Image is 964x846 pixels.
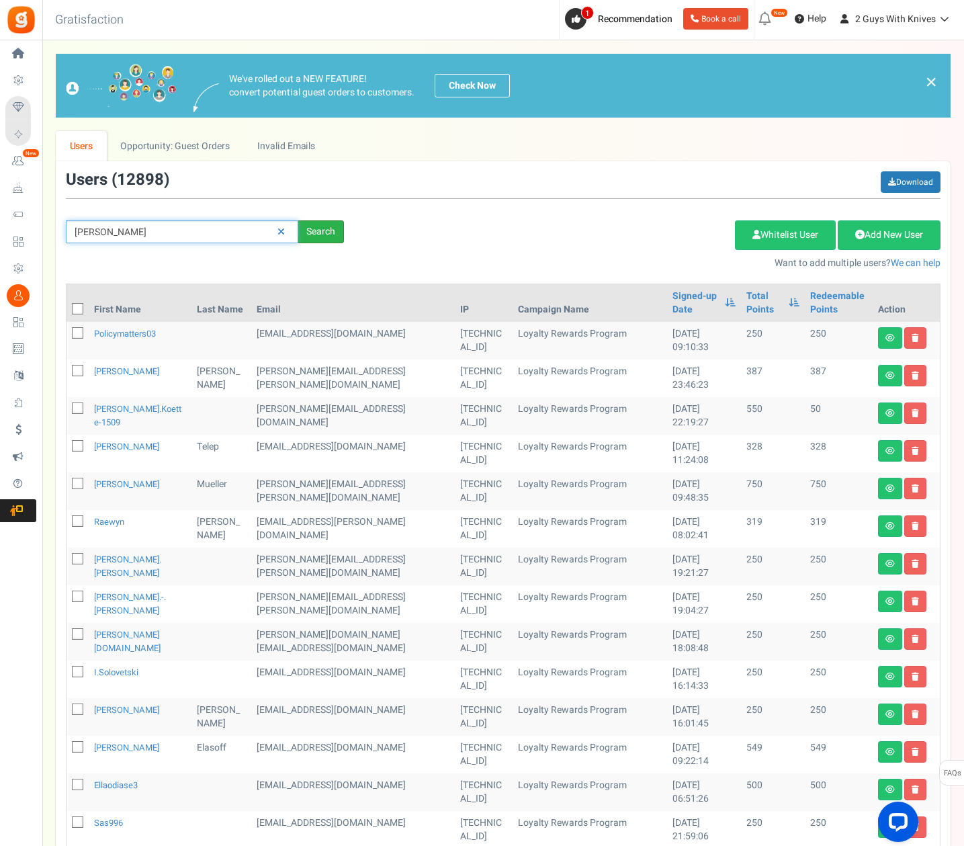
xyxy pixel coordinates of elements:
[455,548,513,585] td: [TECHNICAL_ID]
[805,322,873,359] td: 250
[513,773,667,811] td: Loyalty Rewards Program
[22,149,40,158] em: New
[513,397,667,435] td: Loyalty Rewards Program
[455,322,513,359] td: [TECHNICAL_ID]
[667,623,740,661] td: [DATE] 18:08:48
[741,322,805,359] td: 250
[741,510,805,548] td: 319
[667,322,740,359] td: [DATE] 09:10:33
[805,736,873,773] td: 549
[838,220,940,250] a: Add New User
[94,440,159,453] a: [PERSON_NAME]
[513,698,667,736] td: Loyalty Rewards Program
[191,736,252,773] td: Elasoff
[912,635,919,643] i: Delete user
[912,409,919,417] i: Delete user
[455,435,513,472] td: [TECHNICAL_ID]
[56,131,107,161] a: Users
[244,131,329,161] a: Invalid Emails
[107,131,243,161] a: Opportunity: Guest Orders
[741,359,805,397] td: 387
[89,284,191,322] th: First Name
[855,12,936,26] span: 2 Guys With Knives
[885,710,895,718] i: View details
[925,74,937,90] a: ×
[741,472,805,510] td: 750
[513,623,667,661] td: Loyalty Rewards Program
[193,83,219,112] img: images
[513,510,667,548] td: Loyalty Rewards Program
[251,548,455,585] td: customer
[598,12,672,26] span: Recommendation
[513,359,667,397] td: Loyalty Rewards Program
[667,359,740,397] td: [DATE] 23:46:23
[455,510,513,548] td: [TECHNICAL_ID]
[741,661,805,698] td: 250
[912,748,919,756] i: Delete user
[513,284,667,322] th: Campaign Name
[912,786,919,794] i: Delete user
[805,585,873,623] td: 250
[251,510,455,548] td: customer
[251,472,455,510] td: customer
[513,322,667,359] td: Loyalty Rewards Program
[251,322,455,359] td: customer
[912,334,919,342] i: Delete user
[885,673,895,681] i: View details
[40,7,138,34] h3: Gratisfaction
[741,435,805,472] td: 328
[94,365,159,378] a: [PERSON_NAME]
[891,256,940,270] a: We can help
[251,698,455,736] td: customer
[885,484,895,493] i: View details
[94,779,138,792] a: ellaodiase3
[94,478,159,491] a: [PERSON_NAME]
[667,736,740,773] td: [DATE] 09:22:14
[513,548,667,585] td: Loyalty Rewards Program
[94,591,166,617] a: [PERSON_NAME].-.[PERSON_NAME]
[805,472,873,510] td: 750
[191,435,252,472] td: Telep
[251,397,455,435] td: customer
[912,560,919,568] i: Delete user
[804,12,826,26] span: Help
[912,484,919,493] i: Delete user
[251,736,455,773] td: customer
[66,64,177,108] img: images
[912,597,919,605] i: Delete user
[298,220,344,243] div: Search
[667,548,740,585] td: [DATE] 19:21:27
[741,623,805,661] td: 250
[881,171,940,193] a: Download
[741,736,805,773] td: 549
[667,585,740,623] td: [DATE] 19:04:27
[251,623,455,661] td: customer
[5,150,36,173] a: New
[581,6,594,19] span: 1
[805,548,873,585] td: 250
[455,661,513,698] td: [TECHNICAL_ID]
[251,284,455,322] th: Email
[741,698,805,736] td: 250
[455,773,513,811] td: [TECHNICAL_ID]
[912,522,919,530] i: Delete user
[455,472,513,510] td: [TECHNICAL_ID]
[565,8,678,30] a: 1 Recommendation
[667,661,740,698] td: [DATE] 16:14:33
[805,397,873,435] td: 50
[683,8,748,30] a: Book a call
[805,698,873,736] td: 250
[912,673,919,681] i: Delete user
[251,585,455,623] td: customer
[667,472,740,510] td: [DATE] 09:48:35
[455,698,513,736] td: [TECHNICAL_ID]
[667,773,740,811] td: [DATE] 06:51:26
[513,661,667,698] td: Loyalty Rewards Program
[513,472,667,510] td: Loyalty Rewards Program
[229,73,414,99] p: We've rolled out a NEW FEATURE! convert potential guest orders to customers.
[667,698,740,736] td: [DATE] 16:01:45
[94,666,138,679] a: i.solovetski
[735,220,836,250] a: Whitelist User
[455,284,513,322] th: IP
